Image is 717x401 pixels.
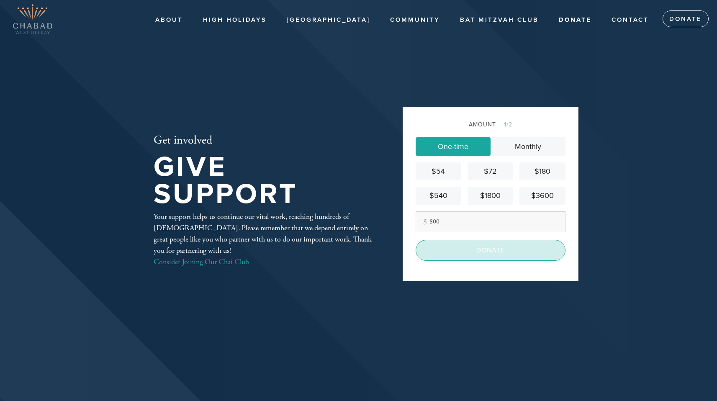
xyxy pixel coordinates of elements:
img: Copy%20of%20West_Delray_Logo.png [13,4,53,34]
span: 1 [504,121,506,128]
a: $180 [519,162,565,180]
a: Consider Joining Our Chai Club [154,257,249,267]
a: High Holidays [197,12,273,28]
a: $72 [468,162,513,180]
div: $3600 [523,190,562,201]
div: $540 [419,190,458,201]
input: Donate [416,240,565,261]
h2: Get involved [154,134,375,148]
a: $1800 [468,187,513,205]
div: $72 [471,166,510,177]
input: Other amount [416,211,565,232]
a: $540 [416,187,461,205]
span: /2 [499,121,512,128]
a: Community [384,12,446,28]
div: $54 [419,166,458,177]
a: Monthly [491,137,565,156]
a: One-time [416,137,491,156]
a: About [149,12,189,28]
a: [GEOGRAPHIC_DATA] [280,12,376,28]
div: $180 [523,166,562,177]
div: Your support helps us continue our vital work, reaching hundreds of [DEMOGRAPHIC_DATA]. Please re... [154,211,375,267]
h1: Give Support [154,154,375,208]
a: $3600 [519,187,565,205]
a: Bat Mitzvah Club [454,12,545,28]
div: Amount [416,120,565,129]
a: $54 [416,162,461,180]
a: Donate [663,10,709,27]
a: Contact [605,12,655,28]
a: Donate [553,12,598,28]
div: $1800 [471,190,510,201]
